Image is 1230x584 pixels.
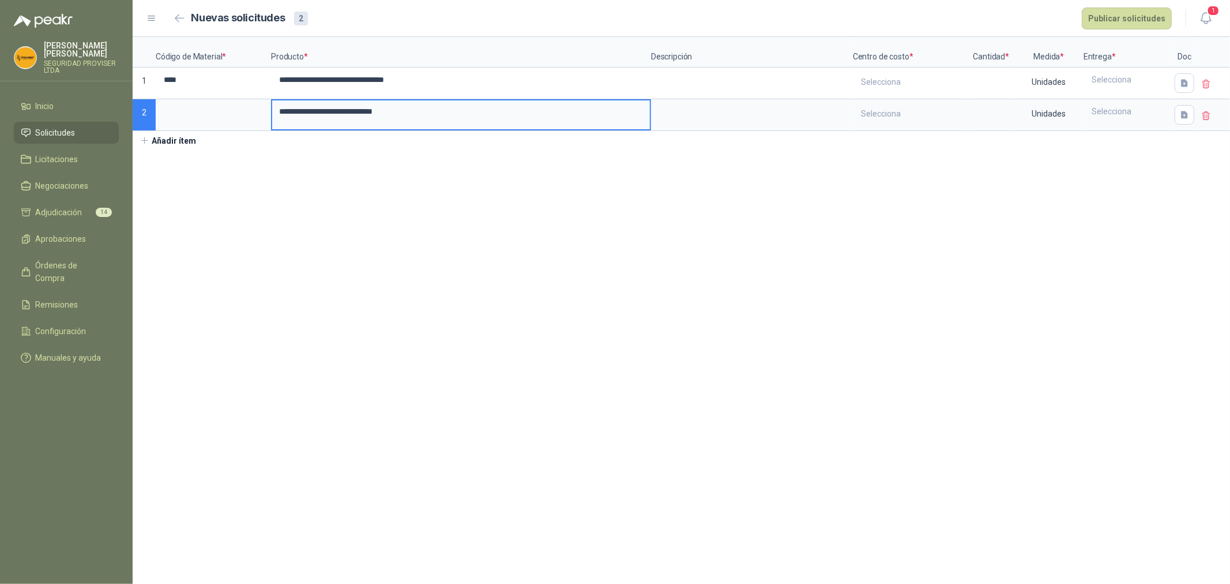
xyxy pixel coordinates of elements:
span: Remisiones [36,298,78,311]
p: Producto [271,37,651,68]
a: Órdenes de Compra [14,254,119,289]
a: Remisiones [14,294,119,316]
span: Manuales y ayuda [36,351,101,364]
button: 1 [1195,8,1216,29]
h2: Nuevas solicitudes [191,10,285,27]
button: Publicar solicitudes [1082,8,1172,29]
div: Unidades [1015,100,1082,127]
p: 1 [133,68,156,99]
a: Negociaciones [14,175,119,197]
p: SEGURIDAD PROVISER LTDA [44,60,119,74]
a: Configuración [14,320,119,342]
a: Solicitudes [14,122,119,144]
span: Negociaciones [36,179,89,192]
div: Selecciona [854,69,967,95]
p: 2 [133,99,156,131]
div: Selecciona [1085,100,1169,122]
p: Medida [1014,37,1084,68]
p: [PERSON_NAME] [PERSON_NAME] [44,42,119,58]
span: Solicitudes [36,126,76,139]
p: Entrega [1084,37,1170,68]
span: 14 [96,208,112,217]
div: Unidades [1015,69,1082,95]
p: Código de Material [156,37,271,68]
div: Selecciona [854,100,967,127]
a: Adjudicación14 [14,201,119,223]
a: Inicio [14,95,119,117]
a: Manuales y ayuda [14,347,119,369]
span: Inicio [36,100,54,113]
div: 2 [294,12,308,25]
span: Licitaciones [36,153,78,166]
span: Aprobaciones [36,233,86,245]
span: Configuración [36,325,86,338]
p: Centro de costo [853,37,968,68]
span: 1 [1207,5,1220,16]
img: Logo peakr [14,14,73,28]
p: Cantidad [968,37,1014,68]
span: Adjudicación [36,206,82,219]
span: Órdenes de Compra [36,259,108,284]
div: Selecciona [1085,69,1169,91]
a: Aprobaciones [14,228,119,250]
p: Doc [1170,37,1199,68]
img: Company Logo [14,47,36,69]
button: Añadir ítem [133,131,204,151]
p: Descripción [651,37,853,68]
a: Licitaciones [14,148,119,170]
